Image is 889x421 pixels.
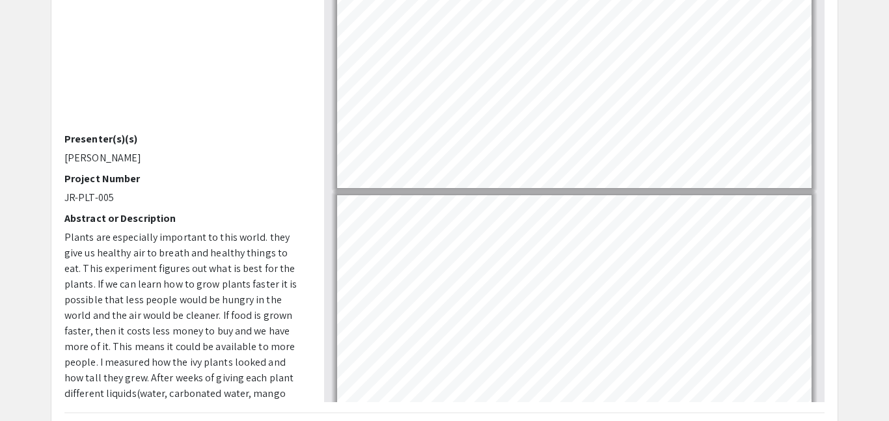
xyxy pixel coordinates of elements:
[64,133,305,145] h2: Presenter(s)(s)
[64,150,305,166] p: [PERSON_NAME]
[64,190,305,206] p: JR-PLT-005
[10,362,55,411] iframe: Chat
[64,212,305,224] h2: Abstract or Description
[64,172,305,185] h2: Project Number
